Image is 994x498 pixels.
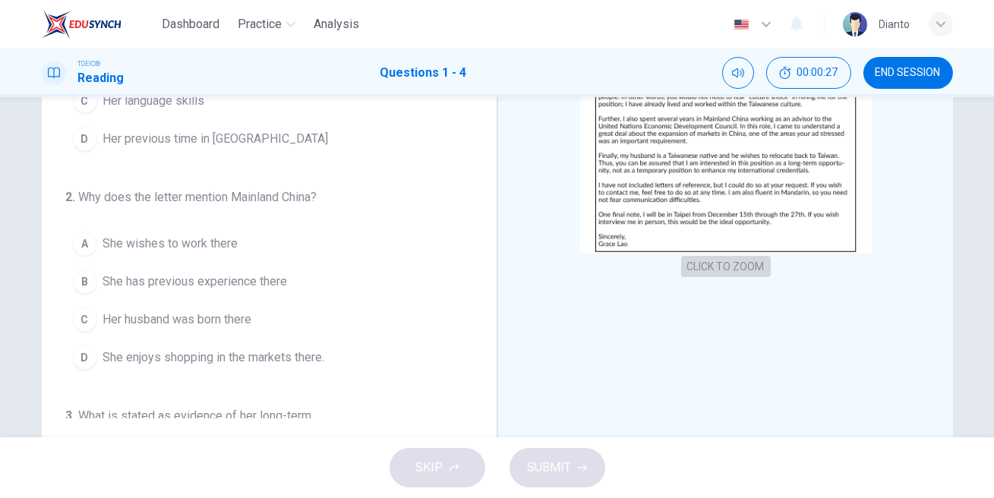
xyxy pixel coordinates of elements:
span: Her previous time in [GEOGRAPHIC_DATA] [103,130,329,148]
img: Profile picture [843,12,867,36]
div: D [73,127,97,151]
span: Dashboard [162,15,219,33]
h1: Questions 1 - 4 [380,64,466,82]
button: END SESSION [863,57,953,89]
img: EduSynch logo [42,9,121,39]
span: She has previous experience there [103,273,288,291]
span: TOEIC® [78,58,101,69]
div: Mute [722,57,754,89]
button: CLICK TO ZOOM [681,256,771,277]
div: C [73,307,97,332]
span: 3 . [66,408,76,423]
span: She enjoys shopping in the markets there. [103,348,325,367]
span: Her husband was born there [103,310,252,329]
img: en [732,19,751,30]
button: DHer previous time in [GEOGRAPHIC_DATA] [66,120,454,158]
div: Dianto [879,15,910,33]
span: 00:00:27 [797,67,838,79]
button: AShe wishes to work there [66,225,454,263]
button: Dashboard [156,11,226,38]
div: C [73,89,97,113]
span: She wishes to work there [103,235,238,253]
a: EduSynch logo [42,9,156,39]
div: Hide [766,57,851,89]
button: CHer husband was born there [66,301,454,339]
span: Analysis [314,15,359,33]
div: D [73,345,97,370]
span: Why does the letter mention Mainland China? [79,190,317,204]
span: END SESSION [876,67,941,79]
button: Analysis [308,11,365,38]
div: B [73,269,97,294]
button: CHer language skills [66,82,454,120]
span: Her language skills [103,92,205,110]
span: 2 . [66,190,76,204]
button: Practice [232,11,301,38]
span: What is stated as evidence of her long-term commitment to the position? [66,408,312,441]
button: BShe has previous experience there [66,263,454,301]
button: DShe enjoys shopping in the markets there. [66,339,454,377]
div: A [73,232,97,256]
button: 00:00:27 [766,57,851,89]
h1: Reading [78,69,125,87]
span: Practice [238,15,282,33]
